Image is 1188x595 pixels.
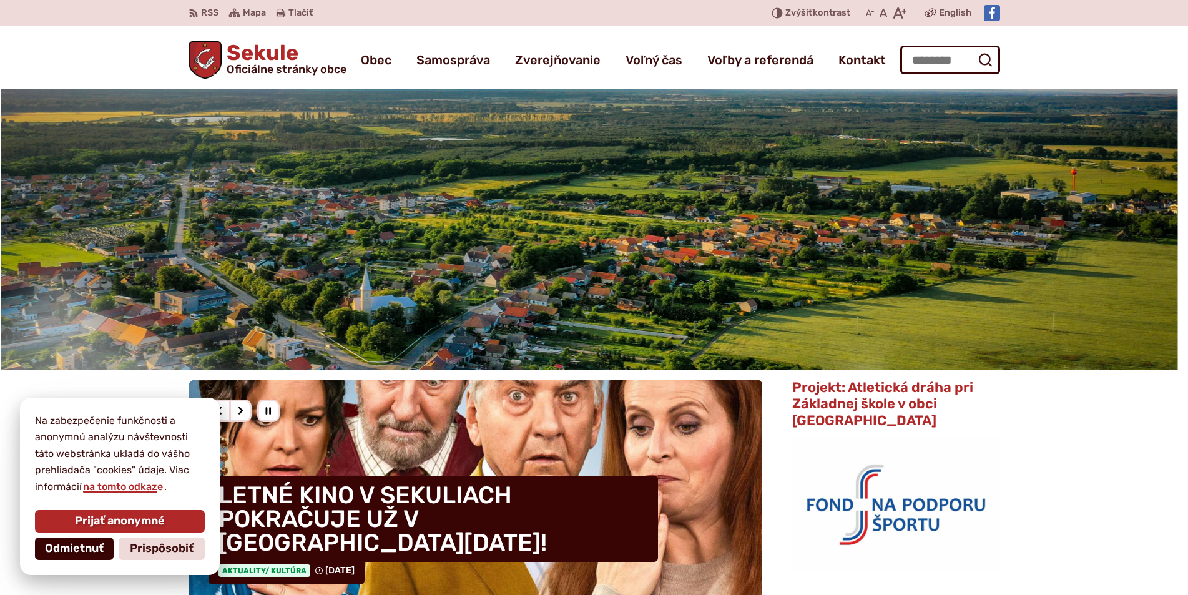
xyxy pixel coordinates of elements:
[936,6,974,21] a: English
[785,7,813,18] span: Zvýšiť
[243,6,266,21] span: Mapa
[229,400,252,422] div: Nasledujúci slajd
[265,566,307,575] span: / Kultúra
[222,42,346,75] h1: Sekule
[35,510,205,533] button: Prijať anonymné
[939,6,971,21] span: English
[227,64,346,75] span: Oficiálne stránky obce
[82,481,164,493] a: na tomto odkaze
[75,514,165,528] span: Prijať anonymné
[785,8,850,19] span: kontrast
[361,42,391,77] a: Obec
[838,42,886,77] a: Kontakt
[189,41,222,79] img: Prejsť na domovskú stránku
[626,42,682,77] a: Voľný čas
[35,538,114,560] button: Odmietnuť
[218,564,310,577] span: Aktuality
[130,542,194,556] span: Prispôsobiť
[257,400,280,422] div: Pozastaviť pohyb slajdera
[288,8,313,19] span: Tlačiť
[984,5,1000,21] img: Prejsť na Facebook stránku
[119,538,205,560] button: Prispôsobiť
[707,42,813,77] a: Voľby a referendá
[325,565,355,576] span: [DATE]
[201,6,218,21] span: RSS
[35,413,205,495] p: Na zabezpečenie funkčnosti a anonymnú analýzu návštevnosti táto webstránka ukladá do vášho prehli...
[416,42,490,77] a: Samospráva
[515,42,601,77] a: Zverejňovanie
[209,400,231,422] div: Predošlý slajd
[189,41,347,79] a: Logo Sekule, prejsť na domovskú stránku.
[792,379,973,429] span: Projekt: Atletická dráha pri Základnej škole v obci [GEOGRAPHIC_DATA]
[792,436,999,571] img: logo_fnps.png
[45,542,104,556] span: Odmietnuť
[209,476,658,562] h4: LETNÉ KINO V SEKULIACH POKRAČUJE UŽ V [GEOGRAPHIC_DATA][DATE]!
